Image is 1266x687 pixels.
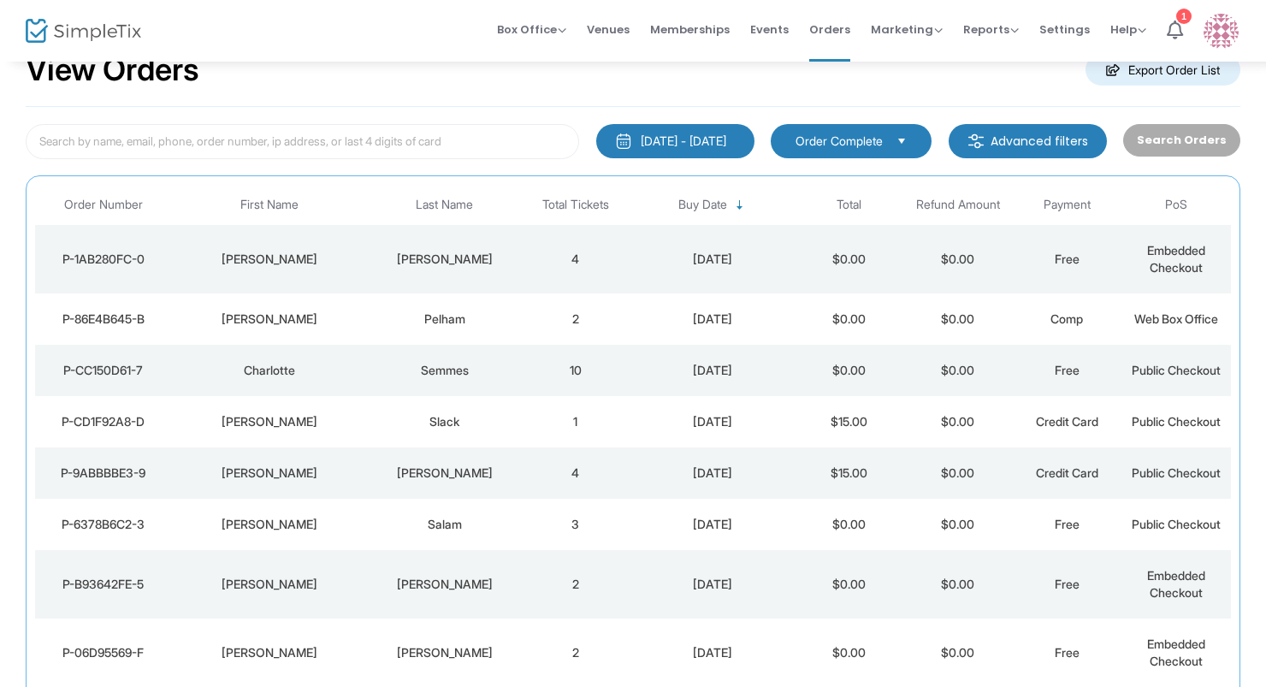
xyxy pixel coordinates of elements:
td: $0.00 [794,550,903,619]
span: Embedded Checkout [1147,637,1205,668]
span: Credit Card [1036,465,1098,480]
div: Charlotte [176,362,364,379]
span: Comp [1050,311,1083,326]
div: Pelham [372,311,517,328]
td: $0.00 [903,345,1013,396]
th: Total Tickets [521,185,630,225]
div: Data table [35,185,1231,687]
div: 1 [1176,9,1192,24]
span: PoS [1165,198,1187,212]
div: P-B93642FE-5 [39,576,168,593]
div: 8/26/2025 [635,465,790,482]
span: Venues [587,8,630,51]
td: $0.00 [794,225,903,293]
div: Xavier [176,644,364,661]
button: [DATE] - [DATE] [596,124,754,158]
span: Help [1110,21,1146,38]
td: $0.00 [794,293,903,345]
div: Salam [372,516,517,533]
td: $0.00 [794,619,903,687]
span: Box Office [497,21,566,38]
td: 4 [521,225,630,293]
th: Refund Amount [903,185,1013,225]
span: Marketing [871,21,943,38]
span: Free [1055,252,1080,266]
span: Free [1055,645,1080,660]
span: Web Box Office [1134,311,1218,326]
td: $0.00 [903,396,1013,447]
div: 8/26/2025 [635,644,790,661]
span: Free [1055,577,1080,591]
div: Thomas [372,465,517,482]
div: Ruth [176,311,364,328]
td: 2 [521,293,630,345]
div: P-06D95569-F [39,644,168,661]
div: Coughlin [372,576,517,593]
div: Kendra [176,413,364,430]
span: Payment [1044,198,1091,212]
th: Total [794,185,903,225]
span: Order Complete [796,133,883,150]
div: Semmes [372,362,517,379]
div: Adrienne [176,251,364,268]
td: 10 [521,345,630,396]
div: 8/26/2025 [635,516,790,533]
td: $0.00 [903,447,1013,499]
div: P-86E4B645-B [39,311,168,328]
td: $0.00 [903,499,1013,550]
td: $15.00 [794,396,903,447]
div: Davis [372,251,517,268]
m-button: Export Order List [1086,54,1240,86]
div: P-1AB280FC-0 [39,251,168,268]
div: P-6378B6C2-3 [39,516,168,533]
span: Free [1055,363,1080,377]
span: Public Checkout [1132,414,1221,429]
span: Orders [809,8,850,51]
td: 2 [521,550,630,619]
div: 8/26/2025 [635,311,790,328]
div: Slack [372,413,517,430]
div: 8/26/2025 [635,362,790,379]
div: 8/26/2025 [635,251,790,268]
td: 1 [521,396,630,447]
span: Sortable [733,198,747,212]
button: Select [890,132,914,151]
td: 3 [521,499,630,550]
td: $0.00 [903,293,1013,345]
td: $15.00 [794,447,903,499]
span: Memberships [650,8,730,51]
img: monthly [615,133,632,150]
span: Reports [963,21,1019,38]
span: Embedded Checkout [1147,568,1205,600]
div: Shemon [176,516,364,533]
td: 2 [521,619,630,687]
span: Public Checkout [1132,363,1221,377]
div: P-CC150D61-7 [39,362,168,379]
div: Kai [176,465,364,482]
span: Credit Card [1036,414,1098,429]
td: $0.00 [794,499,903,550]
span: Last Name [416,198,473,212]
div: 8/26/2025 [635,576,790,593]
img: filter [967,133,985,150]
m-button: Advanced filters [949,124,1107,158]
span: First Name [240,198,299,212]
div: P-9ABBBBE3-9 [39,465,168,482]
span: Public Checkout [1132,517,1221,531]
h2: View Orders [26,51,199,89]
div: P-CD1F92A8-D [39,413,168,430]
td: $0.00 [903,619,1013,687]
td: $0.00 [903,550,1013,619]
span: Embedded Checkout [1147,243,1205,275]
span: Free [1055,517,1080,531]
td: $0.00 [794,345,903,396]
span: Order Number [64,198,143,212]
span: Public Checkout [1132,465,1221,480]
div: 8/26/2025 [635,413,790,430]
span: Events [750,8,789,51]
div: Coughlin [372,644,517,661]
input: Search by name, email, phone, order number, ip address, or last 4 digits of card [26,124,579,159]
span: Settings [1039,8,1090,51]
div: Xavier [176,576,364,593]
td: 4 [521,447,630,499]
